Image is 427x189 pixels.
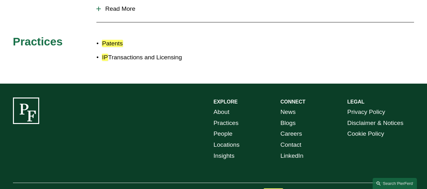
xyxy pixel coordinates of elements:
button: Read More [96,1,414,17]
a: Insights [214,151,235,162]
a: News [280,107,296,118]
a: Disclaimer & Notices [347,118,403,129]
a: People [214,128,233,139]
a: Search this site [373,178,417,189]
a: Cookie Policy [347,128,384,139]
strong: LEGAL [347,99,364,104]
p: Transactions and Licensing [102,52,213,63]
span: Practices [13,35,63,48]
a: Careers [280,128,302,139]
em: Patents [102,40,123,47]
a: Locations [214,139,240,151]
strong: CONNECT [280,99,305,104]
a: About [214,107,229,118]
em: IP [102,54,108,61]
a: LinkedIn [280,151,303,162]
span: Read More [101,5,414,12]
a: Contact [280,139,301,151]
strong: EXPLORE [214,99,238,104]
a: Practices [214,118,239,129]
a: Blogs [280,118,296,129]
a: Privacy Policy [347,107,385,118]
